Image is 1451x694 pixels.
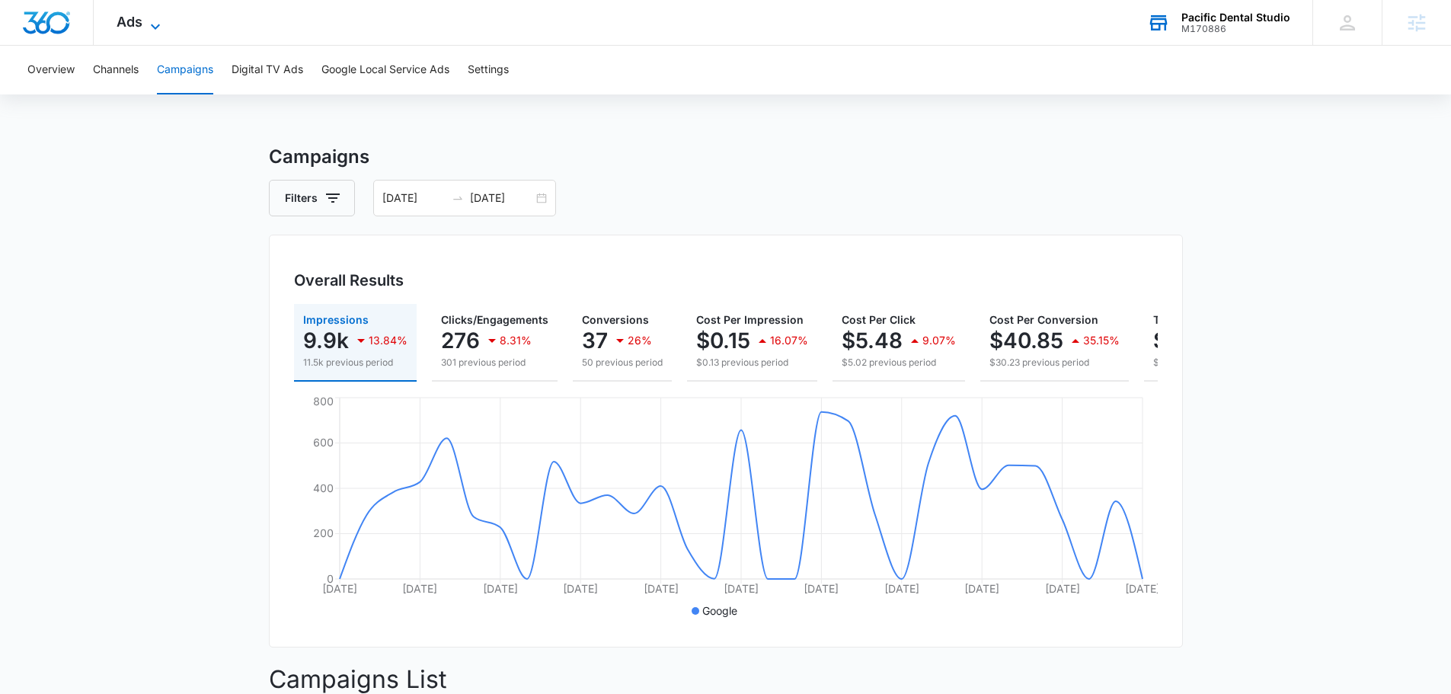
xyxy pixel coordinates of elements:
span: Conversions [582,313,649,326]
p: $1,511.60 [1153,328,1248,353]
button: Digital TV Ads [232,46,303,94]
p: 37 [582,328,608,353]
span: swap-right [452,192,464,204]
span: Impressions [303,313,369,326]
tspan: [DATE] [964,582,999,595]
span: Total Spend [1153,313,1216,326]
input: End date [470,190,533,206]
tspan: 0 [327,572,334,585]
tspan: [DATE] [724,582,759,595]
button: Google Local Service Ads [321,46,449,94]
p: 11.5k previous period [303,356,407,369]
input: Start date [382,190,446,206]
p: $5.02 previous period [842,356,956,369]
tspan: 400 [313,481,334,494]
button: Filters [269,180,355,216]
p: 276 [441,328,480,353]
tspan: [DATE] [804,582,839,595]
tspan: [DATE] [643,582,678,595]
p: Google [702,603,737,619]
tspan: [DATE] [884,582,919,595]
button: Overview [27,46,75,94]
tspan: [DATE] [482,582,517,595]
p: 50 previous period [582,356,663,369]
button: Channels [93,46,139,94]
tspan: 800 [313,395,334,408]
p: 26% [628,335,652,346]
p: 35.15% [1083,335,1120,346]
p: $40.85 [989,328,1063,353]
p: $0.13 previous period [696,356,808,369]
tspan: [DATE] [322,582,357,595]
p: $1,511.40 previous period [1153,356,1299,369]
p: $5.48 [842,328,903,353]
tspan: [DATE] [563,582,598,595]
p: $0.15 [696,328,750,353]
tspan: 600 [313,436,334,449]
p: 8.31% [500,335,532,346]
p: 9.07% [922,335,956,346]
tspan: [DATE] [1125,582,1160,595]
p: 9.9k [303,328,349,353]
span: Cost Per Impression [696,313,804,326]
span: Cost Per Conversion [989,313,1098,326]
p: 301 previous period [441,356,548,369]
p: 13.84% [369,335,407,346]
span: to [452,192,464,204]
div: account name [1181,11,1290,24]
h3: Overall Results [294,269,404,292]
div: account id [1181,24,1290,34]
p: $30.23 previous period [989,356,1120,369]
tspan: 200 [313,526,334,539]
h3: Campaigns [269,143,1183,171]
tspan: [DATE] [402,582,437,595]
tspan: [DATE] [1044,582,1079,595]
span: Ads [117,14,142,30]
span: Clicks/Engagements [441,313,548,326]
button: Campaigns [157,46,213,94]
span: Cost Per Click [842,313,916,326]
p: 16.07% [770,335,808,346]
button: Settings [468,46,509,94]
